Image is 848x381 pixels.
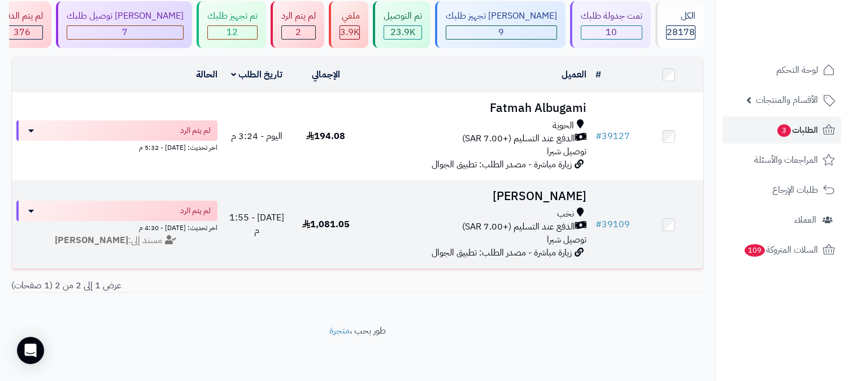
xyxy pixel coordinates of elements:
span: لوحة التحكم [776,62,818,78]
a: [PERSON_NAME] تجهيز طلبك 9 [433,1,568,48]
a: العميل [562,68,586,81]
a: لوحة التحكم [723,57,841,84]
div: اخر تحديث: [DATE] - 4:30 م [16,221,218,233]
span: # [595,218,602,231]
div: 12 [208,26,257,39]
a: الحالة [196,68,218,81]
span: [DATE] - 1:55 م [229,211,284,237]
a: تم تجهيز طلبك 12 [194,1,268,48]
span: لم يتم الرد [180,125,211,136]
div: تم التوصيل [384,10,422,23]
span: 3.9K [340,25,359,39]
img: logo-2.png [771,30,837,54]
div: 23896 [384,26,421,39]
a: تمت جدولة طلبك 10 [568,1,653,48]
a: تاريخ الطلب [231,68,282,81]
h3: Fatmah Albugami [365,102,586,115]
span: 3 [777,124,791,137]
span: الدفع عند التسليم (+7.00 SAR) [462,220,575,233]
span: 194.08 [306,129,345,143]
span: # [595,129,602,143]
span: زيارة مباشرة - مصدر الطلب: تطبيق الجوال [432,158,572,171]
span: 109 [745,244,765,257]
a: تم التوصيل 23.9K [371,1,433,48]
span: 2 [296,25,302,39]
span: توصيل شبرا [547,233,586,246]
div: 376 [2,26,42,39]
div: 9 [446,26,556,39]
span: الدفع عند التسليم (+7.00 SAR) [462,132,575,145]
a: المراجعات والأسئلة [723,146,841,174]
div: [PERSON_NAME] تجهيز طلبك [446,10,557,23]
div: عرض 1 إلى 2 من 2 (1 صفحات) [3,279,358,292]
a: متجرة [329,324,350,337]
a: [PERSON_NAME] توصيل طلبك 7 [54,1,194,48]
a: # [595,68,601,81]
span: 28178 [667,25,695,39]
a: الإجمالي [312,68,340,81]
a: العملاء [723,206,841,233]
span: نخب [557,207,574,220]
div: تمت جدولة طلبك [581,10,642,23]
div: لم يتم الدفع [1,10,43,23]
span: 376 [14,25,31,39]
a: لم يتم الرد 2 [268,1,327,48]
span: توصيل شبرا [547,145,586,158]
div: الكل [666,10,695,23]
div: 2 [282,26,315,39]
strong: [PERSON_NAME] [55,233,128,247]
div: اخر تحديث: [DATE] - 5:32 م [16,141,218,153]
div: 10 [581,26,642,39]
div: تم تجهيز طلبك [207,10,258,23]
a: الكل28178 [653,1,706,48]
span: لم يتم الرد [180,205,211,217]
span: الحوية [553,119,574,132]
div: [PERSON_NAME] توصيل طلبك [67,10,184,23]
span: المراجعات والأسئلة [754,152,818,168]
span: 10 [606,25,617,39]
span: 1,081.05 [302,218,350,231]
a: الطلبات3 [723,116,841,144]
div: 3866 [340,26,359,39]
span: 7 [123,25,128,39]
span: اليوم - 3:24 م [231,129,282,143]
span: زيارة مباشرة - مصدر الطلب: تطبيق الجوال [432,246,572,259]
span: العملاء [794,212,816,228]
a: طلبات الإرجاع [723,176,841,204]
div: Open Intercom Messenger [17,337,44,364]
span: 23.9K [390,25,415,39]
div: لم يتم الرد [281,10,316,23]
div: مسند إلى: [8,234,226,247]
span: طلبات الإرجاع [772,182,818,198]
span: الطلبات [776,122,818,138]
div: ملغي [340,10,360,23]
a: #39109 [595,218,630,231]
span: الأقسام والمنتجات [756,92,818,108]
span: 9 [499,25,505,39]
span: السلات المتروكة [743,242,818,258]
div: 7 [67,26,183,39]
a: السلات المتروكة109 [723,236,841,263]
a: #39127 [595,129,630,143]
h3: [PERSON_NAME] [365,190,586,203]
span: 12 [227,25,238,39]
a: ملغي 3.9K [327,1,371,48]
